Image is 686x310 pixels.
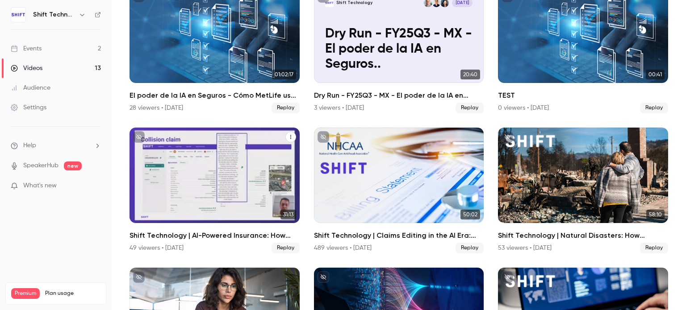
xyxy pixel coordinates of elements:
li: Shift Technology | Claims Editing in the AI Era: Strategies for Smarter, Stronger Payment Integrity [314,128,484,253]
div: Videos [11,64,42,73]
div: 3 viewers • [DATE] [314,103,364,112]
span: Replay [456,243,484,253]
li: help-dropdown-opener [11,141,101,150]
span: Replay [640,103,668,113]
h2: El poder de la IA en Seguros - Cómo MetLife usa el potencial de los datos no-estructurados [130,90,300,101]
button: unpublished [502,271,513,283]
span: Premium [11,288,40,299]
h2: Shift Technology | Natural Disasters: How Technology Can Enable a Compassionate Claims Experience [498,230,668,241]
div: 49 viewers • [DATE] [130,244,184,252]
h2: Shift Technology | Claims Editing in the AI Era: Strategies for Smarter, Stronger Payment Integrity [314,230,484,241]
h2: TEST [498,90,668,101]
h2: Shift Technology | AI-Powered Insurance: How GenAI Boosts Auto Subro [130,230,300,241]
span: new [64,161,82,170]
span: Replay [456,103,484,113]
span: 31:13 [280,210,296,219]
li: Shift Technology | Natural Disasters: How Technology Can Enable a Compassionate Claims Experience [498,128,668,253]
div: Settings [11,103,46,112]
div: 0 viewers • [DATE] [498,103,549,112]
span: Replay [272,103,300,113]
a: 50:02Shift Technology | Claims Editing in the AI Era: Strategies for Smarter, Stronger Payment In... [314,128,484,253]
button: unpublished [133,131,145,143]
span: 00:41 [646,70,665,79]
button: unpublished [133,271,145,283]
span: 01:02:17 [272,70,296,79]
div: 53 viewers • [DATE] [498,244,552,252]
button: unpublished [502,131,513,143]
p: Dry Run - FY25Q3 - MX - El poder de la IA en Seguros.. [325,26,473,72]
div: Audience [11,83,50,92]
div: Events [11,44,42,53]
div: 489 viewers • [DATE] [314,244,372,252]
button: unpublished [318,131,329,143]
button: unpublished [318,271,329,283]
span: Plan usage [45,290,100,297]
a: 31:13Shift Technology | AI-Powered Insurance: How GenAI Boosts Auto Subro49 viewers • [DATE]Replay [130,128,300,253]
span: 50:02 [460,210,480,219]
span: Replay [272,243,300,253]
span: Replay [640,243,668,253]
a: SpeakerHub [23,161,59,170]
span: 58:10 [646,210,665,219]
span: 20:40 [460,70,480,79]
iframe: Noticeable Trigger [90,182,101,190]
div: 28 viewers • [DATE] [130,103,183,112]
span: What's new [23,181,57,190]
img: Shift Technology [11,8,25,22]
h2: Dry Run - FY25Q3 - MX - El poder de la IA en Seguros.. [314,90,484,101]
a: 58:10Shift Technology | Natural Disasters: How Technology Can Enable a Compassionate Claims Exper... [498,128,668,253]
li: Shift Technology | AI-Powered Insurance: How GenAI Boosts Auto Subro [130,128,300,253]
h6: Shift Technology [33,10,75,19]
span: Help [23,141,36,150]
